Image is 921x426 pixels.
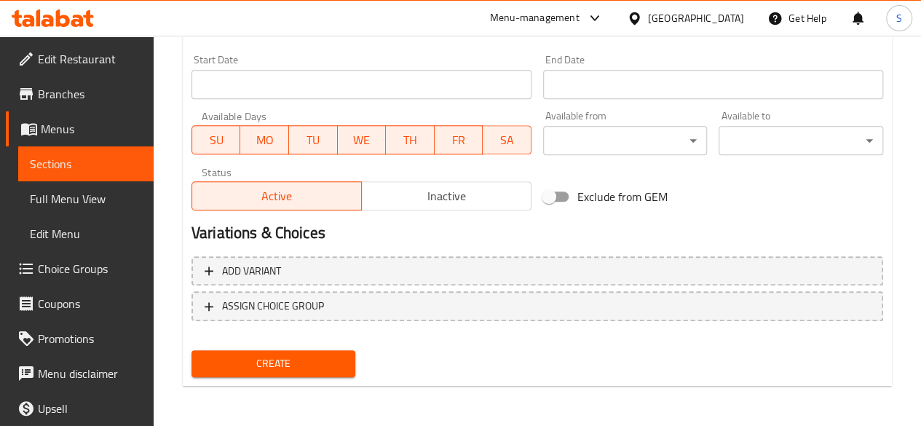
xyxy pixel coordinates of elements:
[30,190,142,208] span: Full Menu View
[38,260,142,277] span: Choice Groups
[41,120,142,138] span: Menus
[198,186,356,207] span: Active
[344,130,381,151] span: WE
[191,291,883,321] button: ASSIGN CHOICE GROUP
[222,297,324,315] span: ASSIGN CHOICE GROUP
[6,76,154,111] a: Branches
[38,365,142,382] span: Menu disclaimer
[543,126,708,155] div: ​
[203,355,344,373] span: Create
[191,350,356,377] button: Create
[6,42,154,76] a: Edit Restaurant
[490,9,580,27] div: Menu-management
[719,126,883,155] div: ​
[246,130,283,151] span: MO
[18,181,154,216] a: Full Menu View
[38,295,142,312] span: Coupons
[18,216,154,251] a: Edit Menu
[191,222,883,244] h2: Variations & Choices
[222,262,281,280] span: Add variant
[38,50,142,68] span: Edit Restaurant
[483,125,531,154] button: SA
[295,130,332,151] span: TU
[6,356,154,391] a: Menu disclaimer
[30,155,142,173] span: Sections
[6,391,154,426] a: Upsell
[368,186,526,207] span: Inactive
[18,146,154,181] a: Sections
[896,10,902,26] span: S
[6,286,154,321] a: Coupons
[240,125,289,154] button: MO
[191,125,240,154] button: SU
[489,130,526,151] span: SA
[386,125,435,154] button: TH
[577,188,668,205] span: Exclude from GEM
[191,256,883,286] button: Add variant
[392,130,429,151] span: TH
[191,181,362,210] button: Active
[38,330,142,347] span: Promotions
[435,125,483,154] button: FR
[361,181,531,210] button: Inactive
[289,125,338,154] button: TU
[38,400,142,417] span: Upsell
[198,130,234,151] span: SU
[6,251,154,286] a: Choice Groups
[440,130,478,151] span: FR
[30,225,142,242] span: Edit Menu
[38,85,142,103] span: Branches
[6,321,154,356] a: Promotions
[6,111,154,146] a: Menus
[648,10,744,26] div: [GEOGRAPHIC_DATA]
[338,125,387,154] button: WE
